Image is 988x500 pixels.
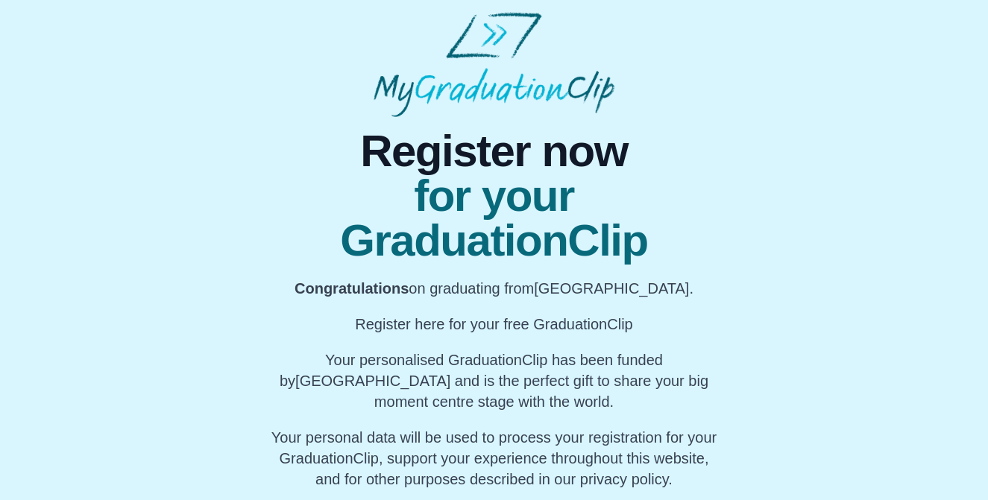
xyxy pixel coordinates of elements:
[265,129,723,174] span: Register now
[265,278,723,299] p: on graduating from [GEOGRAPHIC_DATA].
[265,174,723,263] span: for your GraduationClip
[295,280,409,297] b: Congratulations
[374,12,614,117] img: MyGraduationClip
[265,427,723,490] p: Your personal data will be used to process your registration for your GraduationClip, support you...
[265,349,723,412] p: Your personalised GraduationClip has been funded by [GEOGRAPHIC_DATA] and is the perfect gift to ...
[265,314,723,335] p: Register here for your free GraduationClip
